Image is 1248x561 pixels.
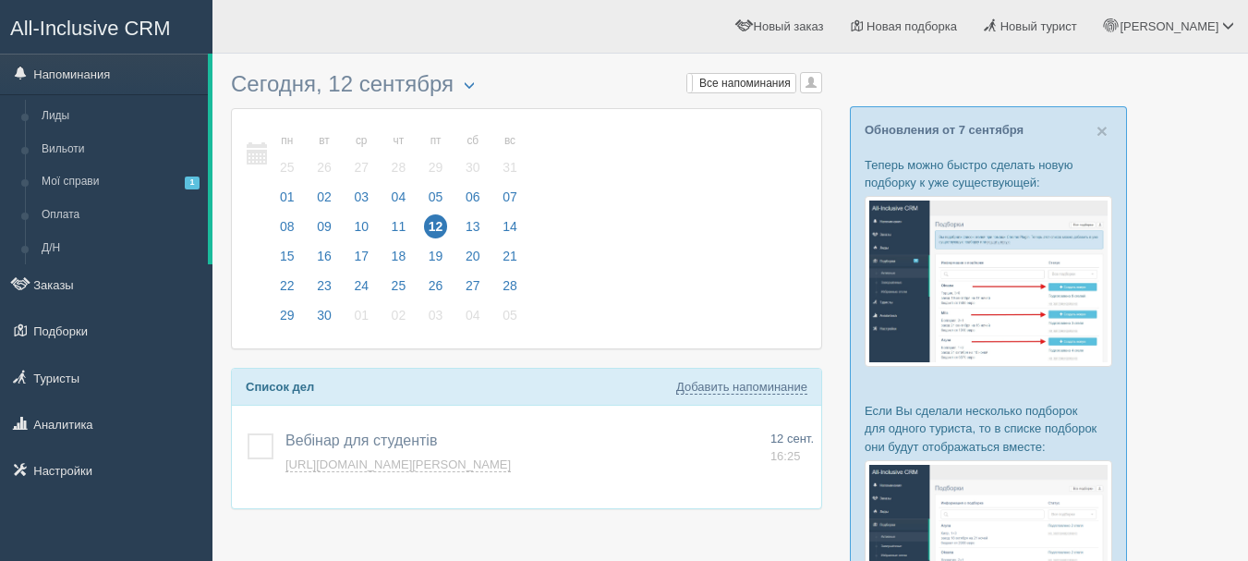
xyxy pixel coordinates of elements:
a: 24 [344,275,379,305]
a: 08 [270,216,305,246]
small: ср [349,133,373,149]
span: 10 [349,214,373,238]
a: Обновления от 7 сентября [865,123,1024,137]
span: 24 [349,274,373,298]
span: 08 [275,214,299,238]
a: Добавить напоминание [676,380,807,395]
small: сб [461,133,485,149]
small: чт [387,133,411,149]
a: 04 [382,187,417,216]
span: 22 [275,274,299,298]
a: 18 [382,246,417,275]
span: 27 [349,155,373,179]
a: сб 30 [455,123,491,187]
span: 18 [387,244,411,268]
a: Вильоти [33,133,208,166]
span: 29 [275,303,299,327]
a: 12 [418,216,454,246]
a: Оплата [33,199,208,232]
a: 27 [455,275,491,305]
a: ср 27 [344,123,379,187]
span: 05 [498,303,522,327]
a: 01 [344,305,379,335]
a: 29 [270,305,305,335]
span: 12 [424,214,448,238]
a: 21 [492,246,523,275]
a: 03 [344,187,379,216]
span: 16:25 [770,449,801,463]
small: пт [424,133,448,149]
a: 11 [382,216,417,246]
a: Д/Н [33,232,208,265]
span: 01 [275,185,299,209]
span: 30 [312,303,336,327]
span: 28 [387,155,411,179]
span: 02 [312,185,336,209]
small: пн [275,133,299,149]
h3: Сегодня, 12 сентября [231,72,822,99]
a: 02 [307,187,342,216]
a: 09 [307,216,342,246]
span: 19 [424,244,448,268]
span: 31 [498,155,522,179]
span: 11 [387,214,411,238]
span: 28 [498,274,522,298]
a: 13 [455,216,491,246]
p: Если Вы сделали несколько подборок для одного туриста, то в списке подборок они будут отображатьс... [865,402,1112,455]
span: 26 [312,155,336,179]
a: 05 [418,187,454,216]
a: [URL][DOMAIN_NAME][PERSON_NAME] [285,457,511,472]
span: × [1097,120,1108,141]
a: 15 [270,246,305,275]
span: Все напоминания [699,77,791,90]
span: 04 [387,185,411,209]
small: вт [312,133,336,149]
span: 27 [461,274,485,298]
span: 03 [424,303,448,327]
a: 17 [344,246,379,275]
span: 15 [275,244,299,268]
a: вт 26 [307,123,342,187]
small: вс [498,133,522,149]
a: 22 [270,275,305,305]
span: All-Inclusive CRM [10,17,171,40]
span: 16 [312,244,336,268]
span: 23 [312,274,336,298]
b: Список дел [246,380,314,394]
span: 02 [387,303,411,327]
a: 23 [307,275,342,305]
button: Close [1097,121,1108,140]
a: Мої справи1 [33,165,208,199]
a: 26 [418,275,454,305]
span: 04 [461,303,485,327]
img: %D0%BF%D0%BE%D0%B4%D0%B1%D0%BE%D1%80%D0%BA%D0%B0-%D1%82%D1%83%D1%80%D0%B8%D1%81%D1%82%D1%83-%D1%8... [865,196,1112,367]
a: 02 [382,305,417,335]
a: All-Inclusive CRM [1,1,212,52]
span: 30 [461,155,485,179]
span: Новый заказ [754,19,824,33]
a: 16 [307,246,342,275]
a: пт 29 [418,123,454,187]
a: 03 [418,305,454,335]
a: Лиды [33,100,208,133]
a: 04 [455,305,491,335]
a: 20 [455,246,491,275]
span: 03 [349,185,373,209]
a: 06 [455,187,491,216]
span: 29 [424,155,448,179]
span: Вебінар для студентів [285,433,437,448]
span: 25 [275,155,299,179]
a: вс 31 [492,123,523,187]
span: 14 [498,214,522,238]
a: 28 [492,275,523,305]
p: Теперь можно быстро сделать новую подборку к уже существующей: [865,156,1112,191]
span: [PERSON_NAME] [1120,19,1218,33]
span: 21 [498,244,522,268]
span: 07 [498,185,522,209]
span: Новый турист [1000,19,1077,33]
span: 06 [461,185,485,209]
a: 14 [492,216,523,246]
span: 20 [461,244,485,268]
a: чт 28 [382,123,417,187]
span: 1 [185,177,200,189]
